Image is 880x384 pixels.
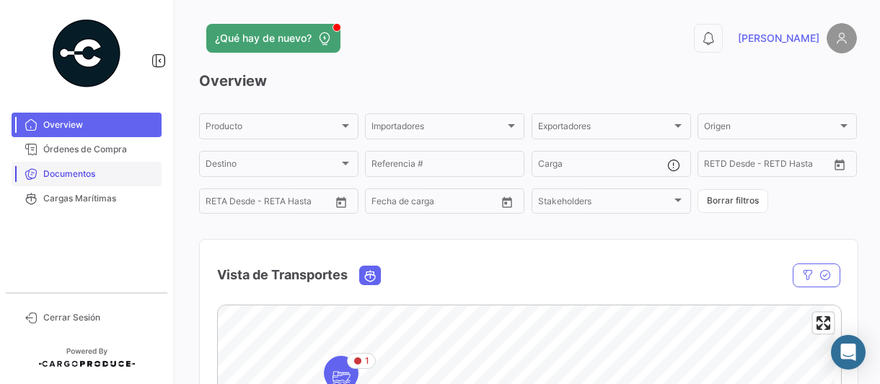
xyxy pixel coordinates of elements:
input: Desde [206,198,232,209]
span: 1 [365,354,369,367]
span: Producto [206,123,339,134]
span: Overview [43,118,156,131]
a: Cargas Marítimas [12,186,162,211]
span: Destino [206,161,339,171]
h4: Vista de Transportes [217,265,348,285]
button: Enter fullscreen [813,313,834,333]
span: Exportadores [538,123,672,134]
span: Stakeholders [538,198,672,209]
button: Open calendar [496,191,518,213]
span: Documentos [43,167,156,180]
input: Hasta [242,198,302,209]
img: powered-by.png [50,17,123,90]
a: Overview [12,113,162,137]
div: Abrir Intercom Messenger [831,335,866,370]
button: Open calendar [829,154,850,175]
span: [PERSON_NAME] [738,31,819,45]
button: ¿Qué hay de nuevo? [206,24,340,53]
a: Documentos [12,162,162,186]
input: Hasta [408,198,467,209]
input: Desde [371,198,397,209]
img: placeholder-user.png [827,23,857,53]
span: Cargas Marítimas [43,192,156,205]
span: Órdenes de Compra [43,143,156,156]
h3: Overview [199,71,857,91]
input: Hasta [740,161,800,171]
a: Órdenes de Compra [12,137,162,162]
input: Desde [704,161,730,171]
span: Cerrar Sesión [43,311,156,324]
span: Origen [704,123,837,134]
span: Importadores [371,123,505,134]
button: Open calendar [330,191,352,213]
button: Borrar filtros [698,189,768,213]
span: ¿Qué hay de nuevo? [215,31,312,45]
button: Ocean [360,266,380,284]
